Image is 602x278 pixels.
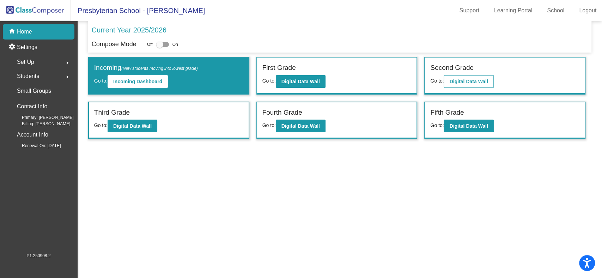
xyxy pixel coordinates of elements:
b: Digital Data Wall [449,79,488,84]
label: Incoming [94,63,198,73]
label: Third Grade [94,108,130,118]
a: Support [454,5,485,16]
button: Digital Data Wall [444,75,493,88]
p: Settings [17,43,37,52]
button: Digital Data Wall [276,120,326,132]
button: Incoming Dashboard [108,75,168,88]
button: Digital Data Wall [108,120,157,132]
span: Students [17,71,39,81]
p: Current Year 2025/2026 [92,25,166,35]
span: Primary: [PERSON_NAME] [11,114,74,121]
b: Digital Data Wall [281,79,320,84]
b: Digital Data Wall [113,123,152,129]
span: Go to: [262,78,276,84]
span: Renewal On: [DATE] [11,143,61,149]
p: Small Groups [17,86,51,96]
label: Fifth Grade [430,108,464,118]
button: Digital Data Wall [276,75,326,88]
a: School [541,5,570,16]
p: Compose Mode [92,40,136,49]
span: Set Up [17,57,34,67]
label: Second Grade [430,63,474,73]
p: Contact Info [17,102,47,111]
span: Go to: [94,78,108,84]
p: Home [17,28,32,36]
mat-icon: home [8,28,17,36]
span: Billing: [PERSON_NAME] [11,121,70,127]
mat-icon: arrow_right [63,73,72,81]
a: Learning Portal [488,5,538,16]
mat-icon: settings [8,43,17,52]
button: Digital Data Wall [444,120,493,132]
label: Fourth Grade [262,108,302,118]
p: Account Info [17,130,48,140]
b: Incoming Dashboard [113,79,162,84]
b: Digital Data Wall [281,123,320,129]
b: Digital Data Wall [449,123,488,129]
span: Presbyterian School - [PERSON_NAME] [71,5,205,16]
span: Off [147,41,153,48]
a: Logout [573,5,602,16]
span: Go to: [430,122,444,128]
label: First Grade [262,63,296,73]
span: Go to: [430,78,444,84]
span: Go to: [262,122,276,128]
span: (New students moving into lowest grade) [121,66,198,71]
span: Go to: [94,122,108,128]
mat-icon: arrow_right [63,59,72,67]
span: On [172,41,178,48]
